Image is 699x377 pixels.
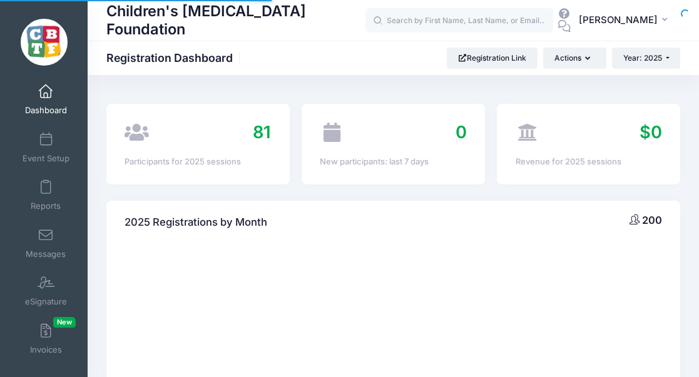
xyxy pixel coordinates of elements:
[516,156,662,168] div: Revenue for 2025 sessions
[640,122,662,143] span: $0
[106,1,365,40] h1: Children's [MEDICAL_DATA] Foundation
[612,48,680,69] button: Year: 2025
[25,297,67,308] span: eSignature
[456,122,467,143] span: 0
[53,317,76,328] span: New
[30,344,62,355] span: Invoices
[25,106,67,116] span: Dashboard
[106,51,243,64] h1: Registration Dashboard
[16,221,76,265] a: Messages
[365,8,553,33] input: Search by First Name, Last Name, or Email...
[16,269,76,313] a: eSignature
[16,317,76,361] a: InvoicesNew
[447,48,538,69] a: Registration Link
[26,249,66,259] span: Messages
[23,153,69,164] span: Event Setup
[642,214,662,226] span: 200
[16,78,76,121] a: Dashboard
[579,13,658,27] span: [PERSON_NAME]
[571,6,680,35] button: [PERSON_NAME]
[320,156,466,168] div: New participants: last 7 days
[16,126,76,169] a: Event Setup
[623,53,662,63] span: Year: 2025
[125,156,271,168] div: Participants for 2025 sessions
[31,201,61,212] span: Reports
[21,19,68,66] img: Children's Brain Tumor Foundation
[16,173,76,217] a: Reports
[125,204,267,240] h4: 2025 Registrations by Month
[543,48,606,69] button: Actions
[253,122,271,143] span: 81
